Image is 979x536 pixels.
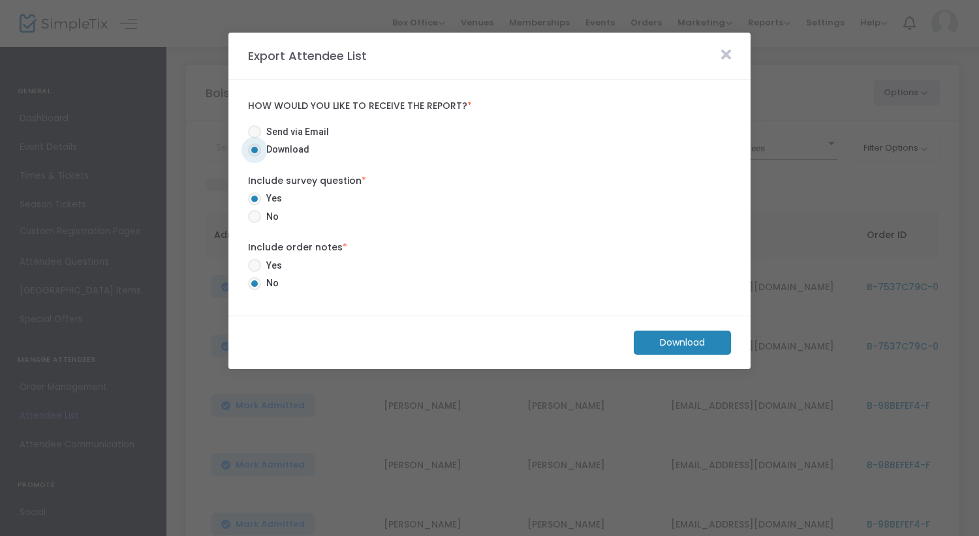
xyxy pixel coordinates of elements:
label: How would you like to receive the report? [248,100,731,112]
m-panel-title: Export Attendee List [241,47,373,65]
span: Download [261,143,309,156]
label: Include survey question [248,174,731,188]
span: No [261,210,279,224]
span: Yes [261,192,282,205]
span: No [261,276,279,290]
label: Include order notes [248,241,731,254]
span: Send via Email [261,125,329,139]
m-panel-header: Export Attendee List [228,33,751,80]
m-button: Download [634,331,731,355]
span: Yes [261,259,282,273]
